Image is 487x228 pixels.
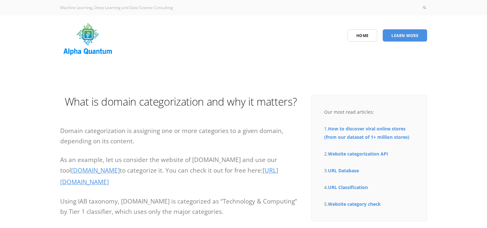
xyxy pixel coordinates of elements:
a: [DOMAIN_NAME] [71,166,120,175]
img: logo [60,21,116,58]
span: Home [356,33,369,38]
a: Home [348,29,378,42]
span: Machine Learning, Deep Learning and Data Science Consulting [60,5,173,10]
p: Using IAB taxonomy, [DOMAIN_NAME] is categorized as “Technology & Computing” by Tier 1 classifier... [60,196,302,217]
a: URL Database [328,167,359,174]
a: Website category check [328,201,381,207]
span: Learn More [391,33,418,38]
p: Domain categorization is assigning one or more categories to a given domain, depending on its con... [60,126,302,146]
p: As an example, let us consider the website of [DOMAIN_NAME] and use our tool to categorize it. Yo... [60,155,302,188]
a: Learn More [383,29,427,42]
h1: What is domain categorization and why it matters? [60,94,302,109]
a: [URL][DOMAIN_NAME] [60,166,278,186]
a: How to discover viral online stores (from our dataset of 1+ million stores) [324,126,409,140]
a: Website categorization API [328,151,388,157]
div: Our most read articles: 1. 2. 3. 4. 5. [324,108,414,208]
a: URL Classification [328,184,368,190]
